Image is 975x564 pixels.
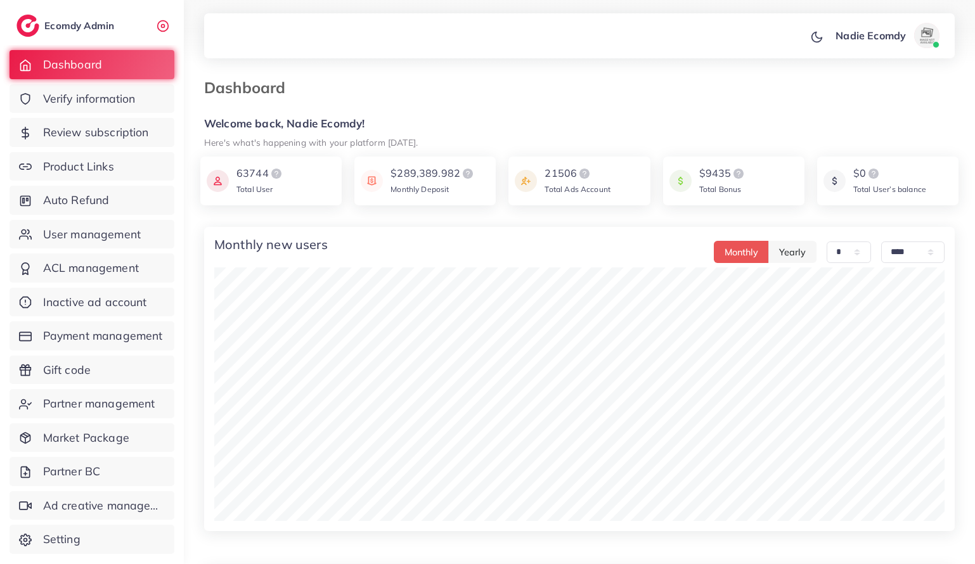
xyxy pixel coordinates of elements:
[214,237,328,252] h4: Monthly new users
[43,362,91,378] span: Gift code
[823,166,846,196] img: icon payment
[10,525,174,554] a: Setting
[914,23,939,48] img: avatar
[236,166,284,181] div: 63744
[43,531,81,548] span: Setting
[43,294,147,311] span: Inactive ad account
[731,166,746,181] img: logo
[10,84,174,113] a: Verify information
[866,166,881,181] img: logo
[10,457,174,486] a: Partner BC
[853,166,926,181] div: $0
[269,166,284,181] img: logo
[43,463,101,480] span: Partner BC
[853,184,926,194] span: Total User’s balance
[10,118,174,147] a: Review subscription
[10,356,174,385] a: Gift code
[391,166,475,181] div: $289,389.982
[714,241,769,263] button: Monthly
[10,220,174,249] a: User management
[829,23,945,48] a: Nadie Ecomdyavatar
[10,321,174,350] a: Payment management
[545,184,610,194] span: Total Ads Account
[236,184,273,194] span: Total User
[545,166,610,181] div: 21506
[460,166,475,181] img: logo
[699,166,747,181] div: $9435
[43,497,165,514] span: Ad creative management
[43,260,139,276] span: ACL management
[699,184,742,194] span: Total Bonus
[204,117,955,131] h5: Welcome back, Nadie Ecomdy!
[10,288,174,317] a: Inactive ad account
[44,20,117,32] h2: Ecomdy Admin
[836,28,906,43] p: Nadie Ecomdy
[43,328,163,344] span: Payment management
[43,430,129,446] span: Market Package
[768,241,817,263] button: Yearly
[391,184,449,194] span: Monthly Deposit
[10,253,174,283] a: ACL management
[43,56,102,73] span: Dashboard
[43,226,141,243] span: User management
[43,158,114,175] span: Product Links
[16,15,117,37] a: logoEcomdy Admin
[361,166,383,196] img: icon payment
[207,166,229,196] img: icon payment
[16,15,39,37] img: logo
[577,166,592,181] img: logo
[10,50,174,79] a: Dashboard
[515,166,537,196] img: icon payment
[669,166,692,196] img: icon payment
[43,91,136,107] span: Verify information
[10,423,174,452] a: Market Package
[10,389,174,418] a: Partner management
[10,152,174,181] a: Product Links
[43,395,155,412] span: Partner management
[10,491,174,520] a: Ad creative management
[43,124,149,141] span: Review subscription
[43,192,110,208] span: Auto Refund
[10,186,174,215] a: Auto Refund
[204,79,295,97] h3: Dashboard
[204,137,418,148] small: Here's what's happening with your platform [DATE].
